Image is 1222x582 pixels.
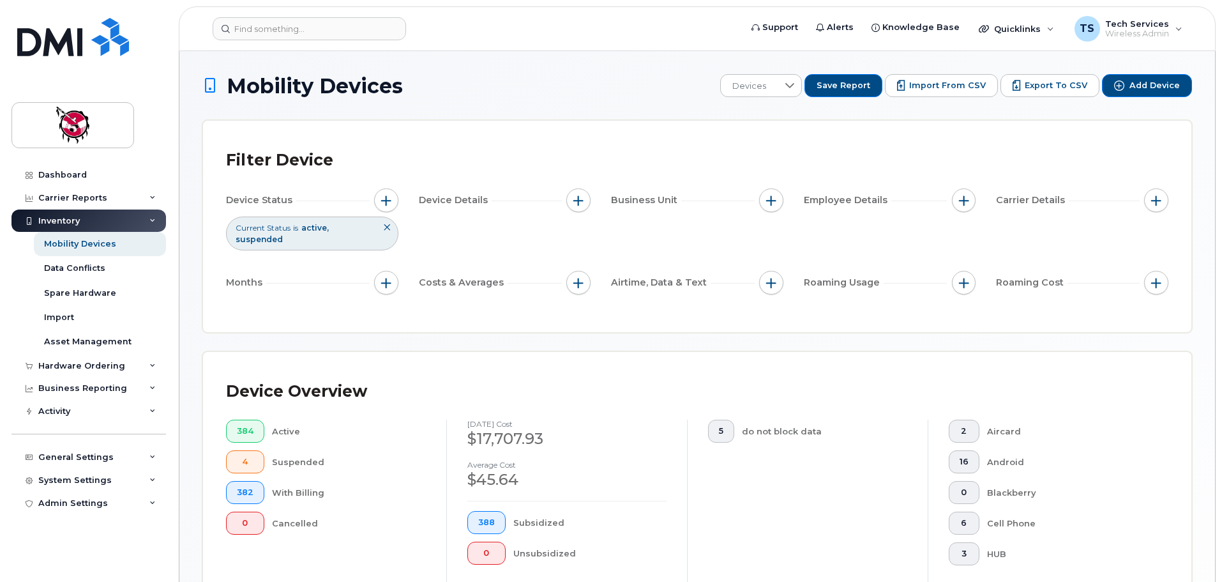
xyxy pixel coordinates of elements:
[272,420,426,443] div: Active
[478,517,495,528] span: 388
[996,194,1069,207] span: Carrier Details
[226,450,264,473] button: 4
[478,548,495,558] span: 0
[719,426,723,436] span: 5
[227,75,403,97] span: Mobility Devices
[960,457,969,467] span: 16
[1102,74,1192,97] button: Add Device
[804,74,882,97] button: Save Report
[742,420,908,443] div: do not block data
[226,481,264,504] button: 382
[1129,80,1180,91] span: Add Device
[987,481,1149,504] div: Blackberry
[272,450,426,473] div: Suspended
[226,276,266,289] span: Months
[949,420,979,443] button: 2
[1166,526,1212,572] iframe: Messenger Launcher
[987,420,1149,443] div: Aircard
[513,542,667,565] div: Unsubsidized
[467,469,667,491] div: $45.64
[226,375,367,408] div: Device Overview
[226,194,296,207] span: Device Status
[949,481,979,504] button: 0
[987,450,1149,473] div: Android
[804,194,891,207] span: Employee Details
[949,542,979,565] button: 3
[467,428,667,450] div: $17,707.93
[293,222,298,233] span: is
[611,194,681,207] span: Business Unit
[885,74,998,97] button: Import from CSV
[226,512,264,535] button: 0
[237,426,253,436] span: 384
[467,461,667,469] h4: Average cost
[513,511,667,534] div: Subsidized
[804,276,884,289] span: Roaming Usage
[960,487,969,498] span: 0
[237,518,253,528] span: 0
[708,420,734,443] button: 5
[272,481,426,504] div: With Billing
[987,542,1149,565] div: HUB
[996,276,1067,289] span: Roaming Cost
[987,512,1149,535] div: Cell Phone
[301,223,329,233] span: active
[1025,80,1087,91] span: Export to CSV
[467,542,506,565] button: 0
[272,512,426,535] div: Cancelled
[1000,74,1099,97] button: Export to CSV
[467,420,667,428] h4: [DATE] cost
[226,144,333,177] div: Filter Device
[467,511,506,534] button: 388
[721,75,778,98] span: Devices
[237,457,253,467] span: 4
[236,222,290,233] span: Current Status
[960,518,969,528] span: 6
[226,420,264,443] button: 384
[236,234,283,244] span: suspended
[817,80,870,91] span: Save Report
[909,80,986,91] span: Import from CSV
[949,512,979,535] button: 6
[419,194,492,207] span: Device Details
[960,426,969,436] span: 2
[237,487,253,498] span: 382
[960,549,969,559] span: 3
[419,276,508,289] span: Costs & Averages
[611,276,711,289] span: Airtime, Data & Text
[949,450,979,473] button: 16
